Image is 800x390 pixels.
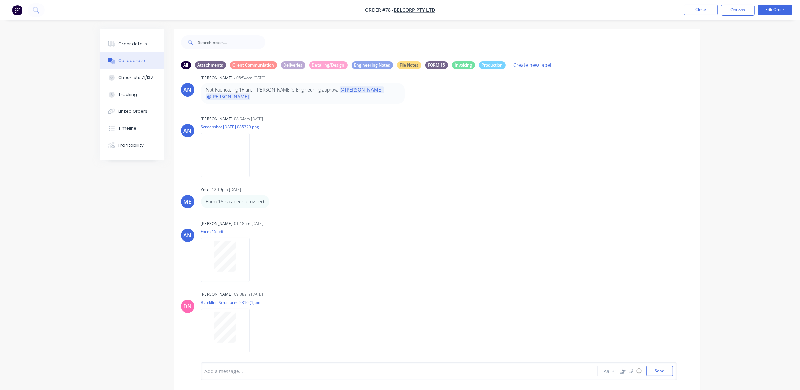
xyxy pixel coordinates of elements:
[118,142,144,148] div: Profitability
[201,291,233,297] div: [PERSON_NAME]
[758,5,792,15] button: Edit Order
[100,137,164,154] button: Profitability
[611,367,619,375] button: @
[183,302,192,310] div: DN
[206,198,264,205] p: Form 15 has been provided
[394,7,435,14] a: BelCorp Pty Ltd
[100,69,164,86] button: Checklists 71/137
[198,35,265,49] input: Search notes...
[201,300,262,305] p: Blackline Structures 2316 (1).pdf
[181,61,191,69] div: All
[234,116,263,122] div: 08:54am [DATE]
[118,92,137,98] div: Tracking
[118,108,147,114] div: Linked Orders
[479,61,506,69] div: Production
[201,187,208,193] div: You
[365,7,394,14] span: Order #78 -
[635,367,643,375] button: ☺
[309,61,348,69] div: Detailing/Design
[206,93,250,100] span: @[PERSON_NAME]
[340,86,384,93] span: @[PERSON_NAME]
[201,75,233,81] div: [PERSON_NAME]
[201,229,256,234] p: Form 15.pdf
[510,60,555,70] button: Create new label
[118,125,136,131] div: Timeline
[352,61,393,69] div: Engineering Notes
[206,86,399,100] p: Not Fabricating 1F until [PERSON_NAME]'s Engineering approval
[12,5,22,15] img: Factory
[118,41,147,47] div: Order details
[184,198,192,206] div: ME
[452,61,475,69] div: Invoicing
[184,127,192,135] div: AN
[281,61,305,69] div: Deliveries
[201,220,233,227] div: [PERSON_NAME]
[425,61,448,69] div: FORM 15
[184,86,192,94] div: AN
[230,61,277,69] div: Client Communiation
[646,366,673,376] button: Send
[234,291,263,297] div: 09:38am [DATE]
[397,61,421,69] div: File Notes
[603,367,611,375] button: Aa
[118,58,145,64] div: Collaborate
[234,220,264,227] div: 01:18pm [DATE]
[684,5,718,15] button: Close
[721,5,755,16] button: Options
[234,75,266,81] div: - 08:54am [DATE]
[201,116,233,122] div: [PERSON_NAME]
[210,187,241,193] div: - 12:19pm [DATE]
[100,103,164,120] button: Linked Orders
[100,86,164,103] button: Tracking
[100,52,164,69] button: Collaborate
[100,35,164,52] button: Order details
[195,61,226,69] div: Attachments
[201,124,259,130] p: Screenshot [DATE] 085329.png
[100,120,164,137] button: Timeline
[118,75,153,81] div: Checklists 71/137
[184,231,192,239] div: AN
